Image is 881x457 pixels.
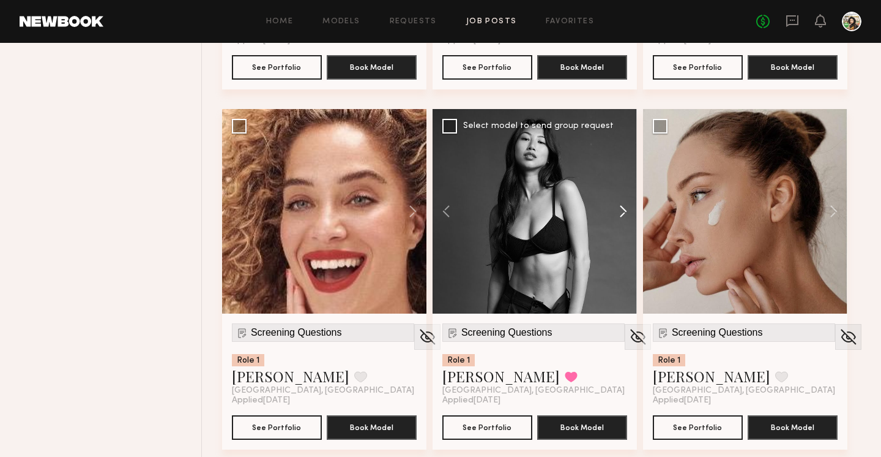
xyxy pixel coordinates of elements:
a: [PERSON_NAME] [442,366,560,386]
span: Screening Questions [672,327,763,338]
div: Role 1 [232,354,264,366]
img: Unhide Model [628,328,647,346]
span: [GEOGRAPHIC_DATA], [GEOGRAPHIC_DATA] [442,386,625,396]
a: Book Model [748,421,838,432]
a: Favorites [546,18,594,26]
img: Submission Icon [236,327,248,339]
button: See Portfolio [653,55,743,80]
span: Screening Questions [251,327,342,338]
button: Book Model [327,55,417,80]
a: Book Model [537,421,627,432]
a: Book Model [537,61,627,72]
img: Unhide Model [839,328,858,346]
button: Book Model [327,415,417,440]
div: Applied [DATE] [232,396,417,406]
button: See Portfolio [232,55,322,80]
button: Book Model [537,55,627,80]
a: [PERSON_NAME] [232,366,349,386]
a: Job Posts [466,18,517,26]
a: Book Model [748,61,838,72]
a: Requests [390,18,437,26]
button: See Portfolio [442,415,532,440]
button: Book Model [748,415,838,440]
a: Models [322,18,360,26]
span: Screening Questions [461,327,552,338]
div: Applied [DATE] [442,396,627,406]
button: See Portfolio [232,415,322,440]
a: Book Model [327,61,417,72]
span: [GEOGRAPHIC_DATA], [GEOGRAPHIC_DATA] [653,386,835,396]
div: Role 1 [653,354,685,366]
a: [PERSON_NAME] [653,366,770,386]
a: Home [266,18,294,26]
div: Role 1 [442,354,475,366]
button: See Portfolio [442,55,532,80]
img: Unhide Model [418,328,437,346]
div: Applied [DATE] [653,396,838,406]
img: Submission Icon [657,327,669,339]
div: Select model to send group request [463,122,614,130]
button: Book Model [537,415,627,440]
a: Book Model [327,421,417,432]
span: [GEOGRAPHIC_DATA], [GEOGRAPHIC_DATA] [232,386,414,396]
img: Submission Icon [447,327,459,339]
button: Book Model [748,55,838,80]
button: See Portfolio [653,415,743,440]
